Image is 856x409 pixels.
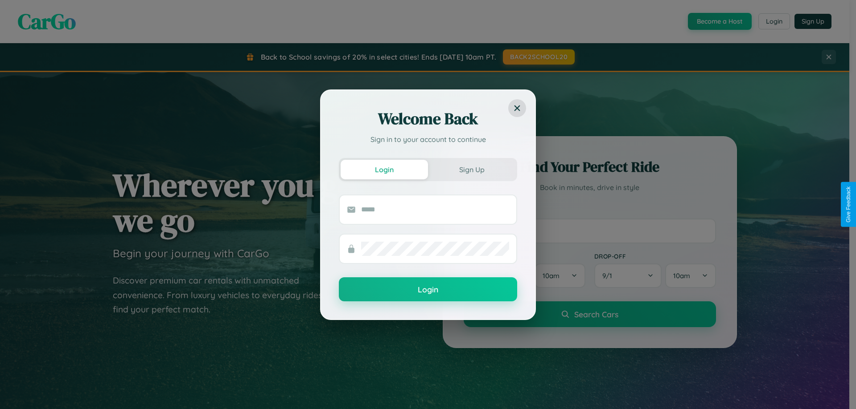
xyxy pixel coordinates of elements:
[845,186,852,223] div: Give Feedback
[339,108,517,130] h2: Welcome Back
[341,160,428,179] button: Login
[428,160,515,179] button: Sign Up
[339,277,517,301] button: Login
[339,134,517,145] p: Sign in to your account to continue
